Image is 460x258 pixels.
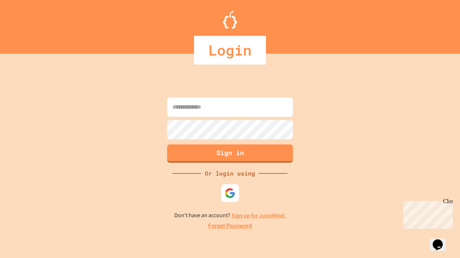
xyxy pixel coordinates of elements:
a: Sign up for JuiceMind. [231,212,286,219]
iframe: chat widget [400,198,453,229]
div: Or login using [201,169,259,178]
img: Logo.svg [223,11,237,29]
div: Login [194,36,266,64]
img: google-icon.svg [225,188,235,199]
p: Don't have an account? [174,211,286,220]
a: Forgot Password [208,222,252,230]
div: Chat with us now!Close [3,3,50,46]
iframe: chat widget [430,229,453,251]
button: Sign in [167,144,293,163]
